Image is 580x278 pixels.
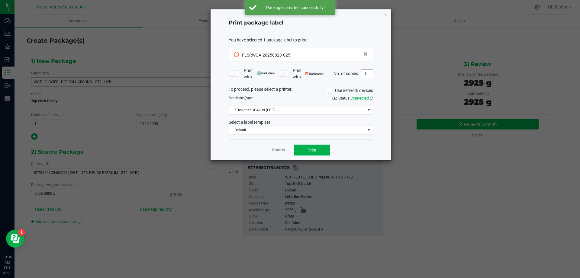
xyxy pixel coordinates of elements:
[229,37,373,43] div: :
[256,71,275,75] img: mark_magic_cybra.png
[260,5,331,11] div: Packages created successfully!
[305,72,324,75] img: bartender.png
[18,229,25,236] iframe: Resource center unread badge
[229,38,307,42] span: You have selected 1 package label to print
[229,106,365,114] span: ZDesigner GC420d (EPL)
[327,87,373,94] label: Use network devices
[242,53,290,57] span: FLSRWGA-20250828-025
[224,119,378,126] div: Select a label template.
[224,86,378,95] div: To proceed, please select a printer.
[333,71,358,76] span: No. of copies
[237,96,249,100] span: label(s)
[234,51,240,58] span: Pending Sync
[293,67,324,80] span: Print with
[308,148,317,152] span: Print
[350,96,369,100] span: Connected
[244,67,275,80] span: Print with
[229,19,373,27] h4: Print package label
[229,96,253,100] span: Send to:
[294,145,330,155] button: Print
[6,230,24,248] iframe: Resource center
[272,148,285,153] a: Dismiss
[332,96,373,100] span: QZ Status:
[229,126,365,134] span: Default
